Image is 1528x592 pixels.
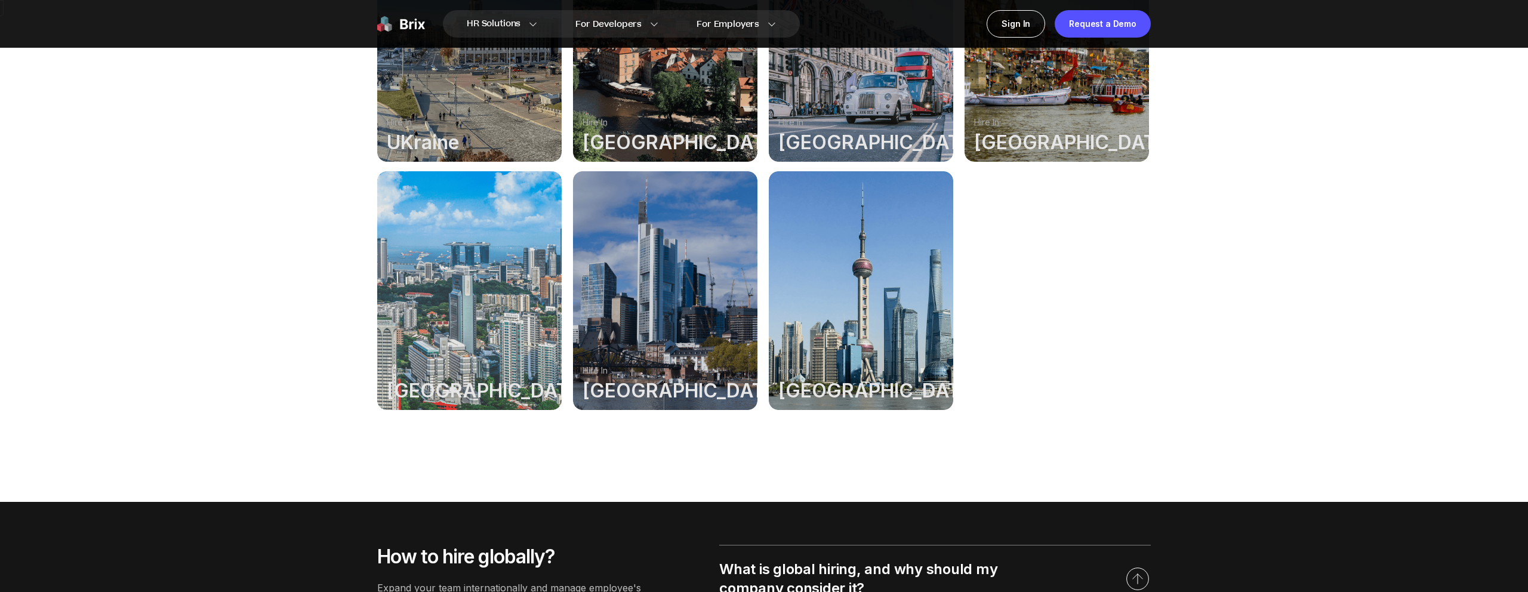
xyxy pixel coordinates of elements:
span: HR Solutions [467,14,520,33]
a: Request a Demo [1055,10,1151,38]
a: hire in[GEOGRAPHIC_DATA] [377,171,563,410]
a: hire in[GEOGRAPHIC_DATA] [769,171,955,410]
a: Sign In [987,10,1045,38]
p: How to hire globally? [377,545,648,569]
span: For Developers [575,18,642,30]
span: For Employers [697,18,759,30]
a: hire in[GEOGRAPHIC_DATA] [573,171,759,410]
